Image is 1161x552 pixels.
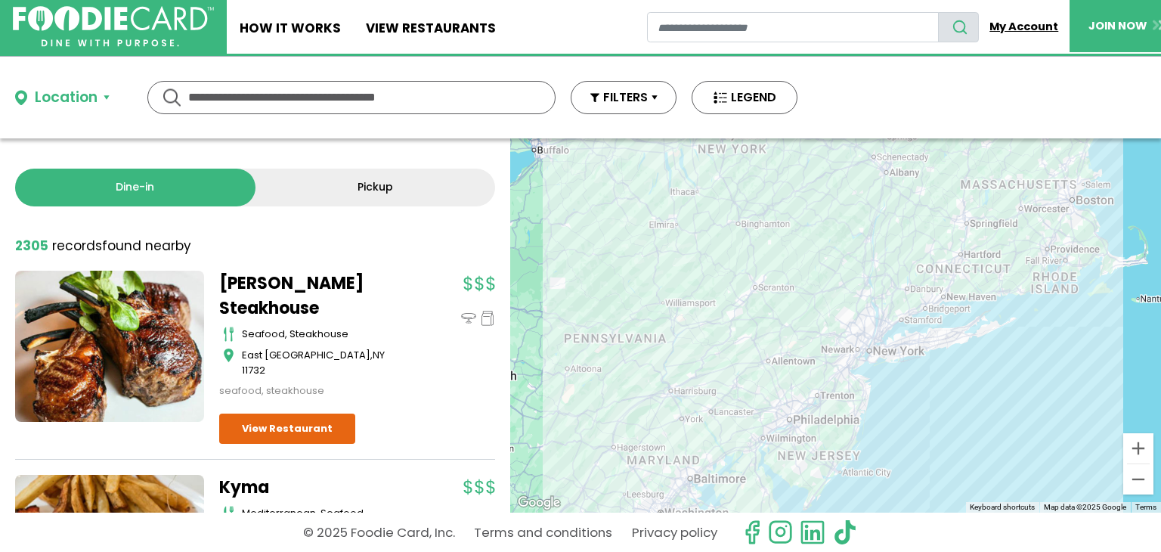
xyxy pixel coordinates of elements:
img: Google [514,493,564,513]
a: Pickup [255,169,496,206]
img: linkedin.svg [800,519,825,545]
button: Keyboard shortcuts [970,502,1035,513]
div: seafood, steakhouse [242,327,408,342]
div: Location [35,87,98,109]
img: cutlery_icon.svg [223,506,234,521]
span: records [52,237,102,255]
img: dinein_icon.svg [461,311,476,326]
input: restaurant search [647,12,938,42]
a: Terms [1135,503,1156,511]
a: [PERSON_NAME] Steakhouse [219,271,408,321]
button: FILTERS [571,81,676,114]
img: cutlery_icon.svg [223,327,234,342]
svg: check us out on facebook [739,519,765,545]
span: East [GEOGRAPHIC_DATA] [242,348,370,362]
a: View Restaurant [219,414,355,444]
span: 11732 [242,363,265,377]
button: Zoom in [1123,433,1153,464]
img: tiktok.svg [832,519,858,545]
span: NY [373,348,385,362]
p: © 2025 Foodie Card, Inc. [303,519,455,546]
img: FoodieCard; Eat, Drink, Save, Donate [13,6,214,47]
div: , [242,348,408,377]
div: found nearby [15,237,191,256]
a: Terms and conditions [474,519,612,546]
img: pickup_icon.svg [480,311,495,326]
div: mediterranean, seafood [242,506,408,521]
button: Zoom out [1123,464,1153,495]
a: My Account [979,12,1070,42]
span: Map data ©2025 Google [1044,503,1126,511]
button: Location [15,87,110,109]
a: Open this area in Google Maps (opens a new window) [514,493,564,513]
a: Kyma [219,475,408,500]
div: seafood, steakhouse [219,383,408,398]
strong: 2305 [15,237,48,255]
button: search [938,12,979,42]
a: Privacy policy [632,519,717,546]
a: Dine-in [15,169,255,206]
img: map_icon.svg [223,348,234,363]
button: LEGEND [692,81,797,114]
